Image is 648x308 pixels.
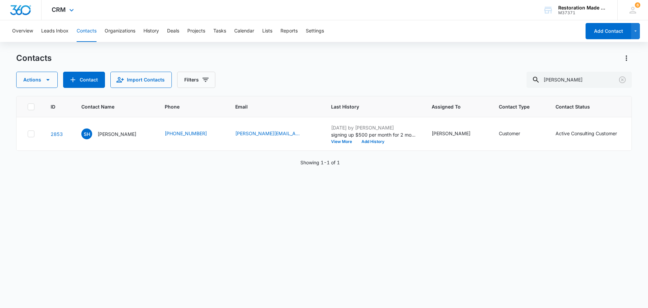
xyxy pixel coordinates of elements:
button: Projects [187,20,205,42]
div: Active Consulting Customer [556,130,617,137]
button: Settings [306,20,324,42]
span: Contact Name [81,103,139,110]
button: Clear [617,74,628,85]
div: Contact Name - Sarah Huff - Select to Edit Field [81,128,148,139]
span: Assigned To [432,103,473,110]
button: Deals [167,20,179,42]
a: Navigate to contact details page for Sarah Huff [51,131,63,137]
button: Reports [280,20,298,42]
input: Search Contacts [526,72,632,88]
div: account id [558,10,607,15]
a: [PERSON_NAME][EMAIL_ADDRESS][DOMAIN_NAME] [235,130,303,137]
div: Phone - (330) 805-2770 - Select to Edit Field [165,130,219,138]
p: Showing 1-1 of 1 [300,159,340,166]
p: signing up $500 per month for 2 months then $1000 [331,131,415,138]
div: Assigned To - Gregg Sargent - Select to Edit Field [432,130,483,138]
h1: Contacts [16,53,52,63]
div: Email - shuff@cutanddryresto.com - Select to Edit Field [235,130,315,138]
a: [PHONE_NUMBER] [165,130,207,137]
span: CRM [52,6,66,13]
span: 6 [635,2,640,8]
div: Contact Status - Active Consulting Customer - Select to Edit Field [556,130,629,138]
button: Actions [16,72,58,88]
div: Customer [499,130,520,137]
button: Add History [357,140,389,144]
p: [DATE] by [PERSON_NAME] [331,124,415,131]
span: Last History [331,103,406,110]
span: Email [235,103,305,110]
button: Organizations [105,20,135,42]
button: Lists [262,20,272,42]
button: Tasks [213,20,226,42]
span: SH [81,128,92,139]
button: Add Contact [63,72,105,88]
button: Import Contacts [110,72,172,88]
div: Contact Type - Customer - Select to Edit Field [499,130,532,138]
button: Filters [177,72,215,88]
button: Calendar [234,20,254,42]
div: notifications count [635,2,640,8]
button: Add Contact [586,23,631,39]
button: History [143,20,159,42]
button: Leads Inbox [41,20,69,42]
button: Contacts [77,20,97,42]
div: account name [558,5,607,10]
p: [PERSON_NAME] [98,131,136,138]
button: Overview [12,20,33,42]
button: View More [331,140,357,144]
span: Contact Status [556,103,619,110]
span: Contact Type [499,103,530,110]
button: Actions [621,53,632,64]
span: ID [51,103,55,110]
span: Phone [165,103,209,110]
div: [PERSON_NAME] [432,130,470,137]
